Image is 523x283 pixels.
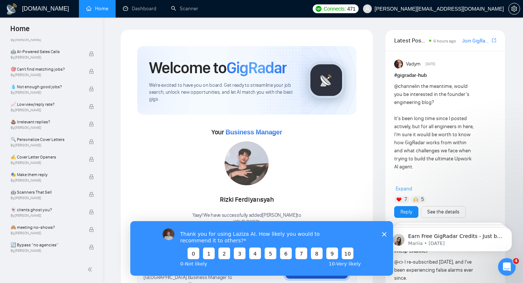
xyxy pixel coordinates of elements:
span: By [PERSON_NAME] [11,90,81,95]
span: Connects: [324,5,346,13]
span: 💩 Irrelevant replies? [11,118,81,126]
img: logo [6,3,18,15]
span: By [PERSON_NAME] [11,73,81,77]
span: export [492,37,496,43]
span: Earn Free GigRadar Credits - Just by Sharing Your Story! 💬 Want more credits for sending proposal... [32,21,127,202]
span: 🤖 AI-Powered Sales Calls [11,48,81,55]
a: export [492,37,496,44]
span: We're excited to have you on board. Get ready to streamline your job search, unlock new opportuni... [149,82,296,103]
span: 6 hours ago [433,38,456,44]
h1: Welcome to [149,58,287,78]
span: @channel [394,83,416,89]
span: Business Manager [225,129,282,136]
p: Message from Mariia, sent 11w ago [32,28,127,35]
img: gigradar-logo.png [308,62,345,98]
span: 🎭 Make them reply [11,171,81,178]
span: lock [89,227,94,232]
img: 🙌 [413,197,418,202]
span: Your [211,128,282,136]
span: By [PERSON_NAME] [11,213,81,218]
a: See the details [427,208,460,216]
span: By [PERSON_NAME] [11,38,81,42]
span: By [PERSON_NAME] [11,161,81,165]
span: lock [89,51,94,56]
img: upwork-logo.png [316,6,322,12]
span: By [PERSON_NAME] [11,55,81,60]
span: 471 [347,5,355,13]
span: Expand [396,186,412,192]
span: Vadym [406,60,421,68]
span: lock [89,174,94,179]
img: 1698922928916-IMG-20231027-WA0014.jpg [225,141,269,185]
span: By [PERSON_NAME] [11,196,81,200]
div: Yaay! We have successfully added [PERSON_NAME] to [192,212,301,226]
iframe: Survey by Vadym from GigRadar.io [130,221,393,276]
span: By [PERSON_NAME] [11,249,81,253]
span: lock [89,69,94,74]
img: Vadym [394,60,403,68]
a: homeHome [86,5,108,12]
span: By [PERSON_NAME] [11,231,81,235]
span: lock [89,139,94,144]
span: 5 [421,196,424,203]
span: By [PERSON_NAME] [11,143,81,148]
iframe: Intercom live chat [498,258,516,276]
span: ✍️ Cover Letter Openers [11,153,81,161]
span: 7 [404,196,407,203]
button: See the details [421,206,466,218]
span: 👻 clients ghost you? [11,206,81,213]
button: Reply [394,206,418,218]
a: searchScanner [171,5,198,12]
span: lock [89,245,94,250]
span: 💧 Not enough good jobs? [11,83,81,90]
p: YOUR R&D™ . [192,219,301,226]
iframe: Intercom notifications message [376,212,523,263]
span: By [PERSON_NAME] [11,178,81,183]
button: setting [508,3,520,15]
span: lock [89,192,94,197]
span: lock [89,122,94,127]
span: 📈 Low view/reply rate? [11,101,81,108]
span: 🙈 meeting no-shows? [11,224,81,231]
h1: # gigradar-hub [394,71,496,79]
span: user [365,6,370,11]
span: lock [89,86,94,92]
span: double-left [87,266,95,273]
span: By [PERSON_NAME] [11,108,81,112]
span: 4 [513,258,519,264]
img: ❤️ [396,197,402,202]
span: lock [89,157,94,162]
div: Rizki Ferdiyansyah [192,194,301,206]
span: Latest Posts from the GigRadar Community [394,36,427,45]
span: [DATE] [425,61,435,67]
a: Reply [400,208,412,216]
a: Join GigRadar Slack Community [462,37,490,45]
span: By [PERSON_NAME] [11,126,81,130]
span: setting [509,6,520,12]
span: 🤖 Scanners That Sell [11,189,81,196]
span: 🎯 Can't find matching jobs? [11,66,81,73]
span: lock [89,104,94,109]
span: lock [89,209,94,215]
span: GigRadar [226,58,287,78]
span: 🔍 Personalize Cover Letters [11,136,81,143]
span: 🔄 Bypass “no agencies” [11,241,81,249]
